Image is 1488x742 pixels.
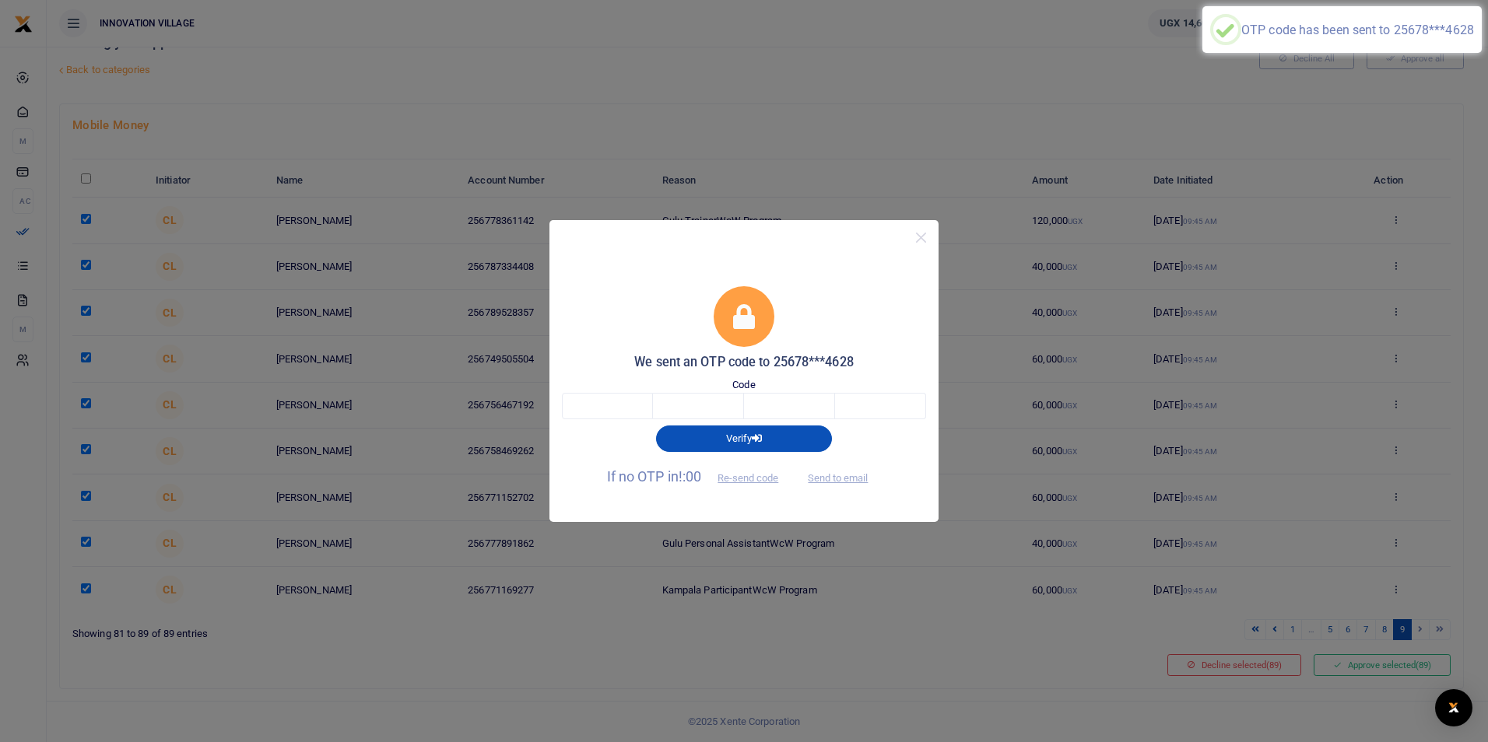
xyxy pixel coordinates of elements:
[656,425,832,452] button: Verify
[679,468,701,485] span: !:00
[910,226,932,249] button: Close
[607,468,792,485] span: If no OTP in
[1435,689,1472,726] div: Open Intercom Messenger
[732,377,755,393] label: Code
[562,355,926,370] h5: We sent an OTP code to 25678***4628
[1241,23,1474,37] div: OTP code has been sent to 25678***4628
